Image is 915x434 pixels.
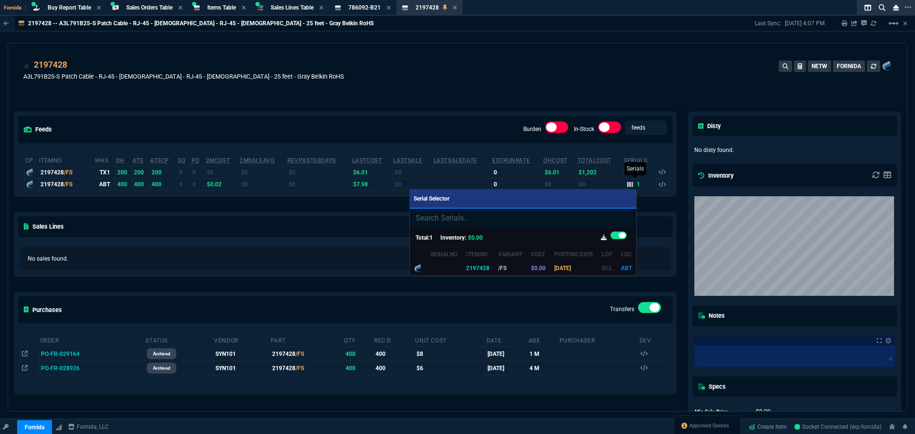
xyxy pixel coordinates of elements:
[598,262,617,275] td: DLL
[414,195,449,202] span: Serial Selector
[416,234,429,241] span: Total:
[617,262,636,275] td: ABT
[598,247,617,261] th: Lot
[468,234,483,241] span: $0.00
[610,232,626,244] div: On-Hand Only
[550,247,598,261] th: Posting Date
[426,247,462,261] th: SerialNo
[527,262,550,275] td: $0.00
[440,234,466,241] span: Inventory:
[410,209,636,228] input: Search Serials...
[462,262,494,275] td: 2197428
[494,262,527,275] td: /FS
[617,247,636,261] th: Loc
[462,247,494,261] th: ItemNo
[527,247,550,261] th: Cost
[429,234,433,241] span: 1
[494,247,527,261] th: Variant
[550,262,598,275] td: [DATE]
